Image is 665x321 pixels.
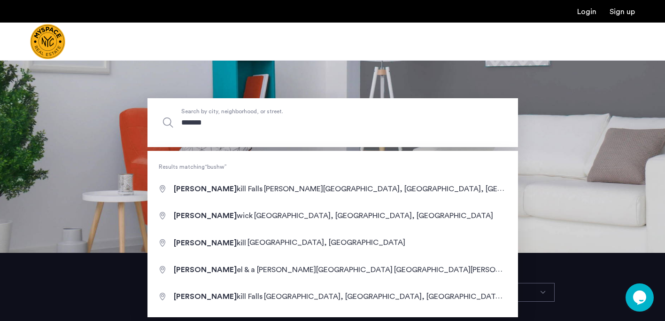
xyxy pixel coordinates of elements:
span: [PERSON_NAME] [174,239,237,247]
span: [GEOGRAPHIC_DATA], [GEOGRAPHIC_DATA] [247,239,405,247]
span: kill [174,239,247,247]
span: [PERSON_NAME][GEOGRAPHIC_DATA], [GEOGRAPHIC_DATA], [GEOGRAPHIC_DATA] [264,185,562,193]
span: wick [174,212,254,219]
img: logo [30,24,65,59]
span: el & a [PERSON_NAME][GEOGRAPHIC_DATA] [174,266,394,274]
span: kill Falls [174,185,264,193]
span: kill Falls [174,293,264,300]
input: Apartment Search [147,98,518,147]
span: [PERSON_NAME] [174,212,237,219]
span: [PERSON_NAME] [174,293,237,300]
q: bushw [205,164,227,170]
span: [PERSON_NAME] [174,185,237,193]
a: Cazamio Logo [30,24,65,59]
iframe: chat widget [626,283,656,312]
a: Login [577,8,596,16]
span: [GEOGRAPHIC_DATA], [GEOGRAPHIC_DATA], [GEOGRAPHIC_DATA] [254,212,493,219]
span: [GEOGRAPHIC_DATA], [GEOGRAPHIC_DATA], [GEOGRAPHIC_DATA], [GEOGRAPHIC_DATA] [264,292,584,300]
span: Results matching [147,162,518,172]
span: Search by city, neighborhood, or street. [181,106,441,116]
span: [PERSON_NAME] [174,266,237,274]
a: Registration [610,8,635,16]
